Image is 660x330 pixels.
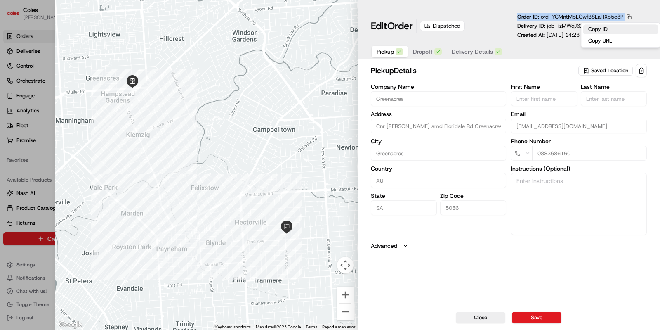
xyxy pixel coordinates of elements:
[456,312,505,323] button: Close
[547,31,580,38] span: [DATE] 14:23
[511,119,647,133] input: Enter email
[337,257,354,273] button: Map camera controls
[387,19,413,33] span: Order
[140,81,150,91] button: Start new chat
[511,91,577,106] input: Enter first name
[377,47,394,56] span: Pickup
[511,138,647,144] label: Phone Number
[57,319,84,330] a: Open this area in Google Maps (opens a new window)
[371,111,507,117] label: Address
[66,116,136,131] a: 💻API Documentation
[306,325,317,329] a: Terms (opens in new tab)
[8,8,25,25] img: Nash
[420,21,465,31] div: Dispatched
[578,65,634,76] button: Saved Location
[371,173,507,188] input: Enter country
[371,119,507,133] input: Floriedale Rd & Muller Rd, Greenacres SA 5086, Australia
[581,84,647,90] label: Last Name
[371,242,397,250] label: Advanced
[452,47,493,56] span: Delivery Details
[70,121,76,127] div: 💻
[371,91,507,106] input: Enter company name
[440,193,506,199] label: Zip Code
[517,31,580,39] p: Created At:
[28,87,104,94] div: We're available if you need us!
[256,325,301,329] span: Map data ©2025 Google
[57,319,84,330] img: Google
[511,84,577,90] label: First Name
[591,67,628,74] span: Saved Location
[517,13,624,21] p: Order ID:
[532,146,647,161] input: Enter phone number
[371,146,507,161] input: Enter city
[5,116,66,131] a: 📗Knowledge Base
[8,79,23,94] img: 1736555255976-a54dd68f-1ca7-489b-9aae-adbdc363a1c4
[371,200,437,215] input: Enter state
[21,53,148,62] input: Got a question? Start typing here...
[547,22,638,30] a: job_izMWqJ6XHmwz9GcHNoPoX5
[16,120,63,128] span: Knowledge Base
[337,287,354,303] button: Zoom in
[337,304,354,320] button: Zoom out
[541,13,624,20] span: ord_YCMntMbLCwfB8EaHXb5e3P
[371,138,507,144] label: City
[82,140,100,146] span: Pylon
[413,47,433,56] span: Dropoff
[512,312,561,323] button: Save
[547,22,632,30] span: job_izMWqJ6XHmwz9GcHNoPoX5
[371,84,507,90] label: Company Name
[371,193,437,199] label: State
[511,111,647,117] label: Email
[78,120,132,128] span: API Documentation
[517,22,647,30] div: Delivery ID:
[371,166,507,171] label: Country
[215,324,251,330] button: Keyboard shortcuts
[371,65,577,76] h2: pickup Details
[583,24,658,34] button: Copy ID
[511,166,647,171] label: Instructions (Optional)
[583,36,658,46] button: Copy URL
[322,325,355,329] a: Report a map error
[440,200,506,215] input: Enter zip code
[371,242,647,250] button: Advanced
[8,121,15,127] div: 📗
[371,19,413,33] h1: Edit
[8,33,150,46] p: Welcome 👋
[581,91,647,106] input: Enter last name
[58,140,100,146] a: Powered byPylon
[28,79,135,87] div: Start new chat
